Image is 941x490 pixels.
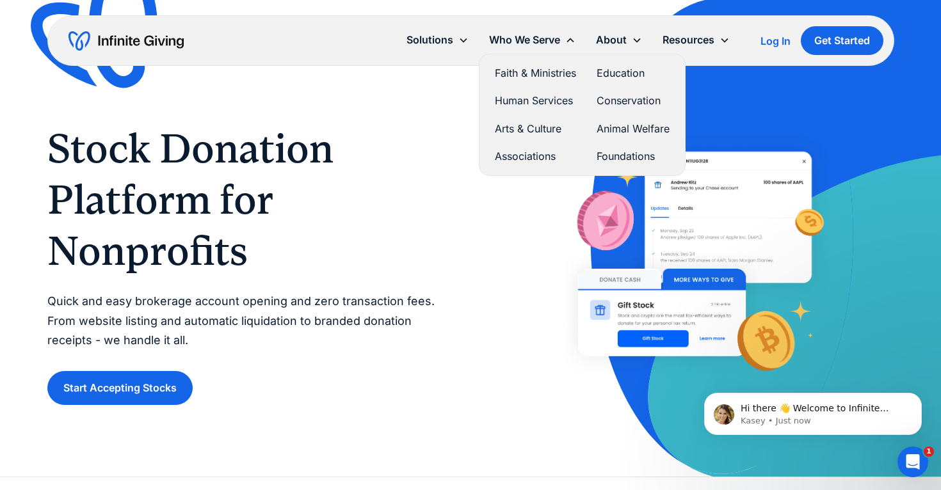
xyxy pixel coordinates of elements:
div: About [586,26,652,54]
a: Conservation [597,92,670,109]
a: home [68,31,184,51]
span: 1 [924,447,934,457]
a: Animal Welfare [597,120,670,138]
iframe: Intercom live chat [897,447,928,477]
iframe: Intercom notifications message [685,366,941,455]
img: With Infinite Giving’s stock donation platform, it’s easy for donors to give stock to your nonpro... [556,129,834,399]
div: Resources [663,31,714,49]
a: Foundations [597,148,670,165]
a: Log In [760,33,791,49]
a: Education [597,65,670,82]
div: Who We Serve [479,26,586,54]
div: Log In [760,36,791,46]
a: Arts & Culture [495,120,576,138]
div: Solutions [406,31,453,49]
div: About [596,31,627,49]
a: Faith & Ministries [495,65,576,82]
a: Get Started [801,26,883,55]
nav: Who We Serve [479,54,686,176]
a: Start Accepting Stocks [47,371,193,405]
a: Associations [495,148,576,165]
div: Solutions [396,26,479,54]
h1: Stock Donation Platform for Nonprofits [47,123,446,276]
div: Resources [652,26,740,54]
p: Quick and easy brokerage account opening and zero transaction fees. From website listing and auto... [47,292,446,351]
div: Who We Serve [489,31,560,49]
a: Human Services [495,92,576,109]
